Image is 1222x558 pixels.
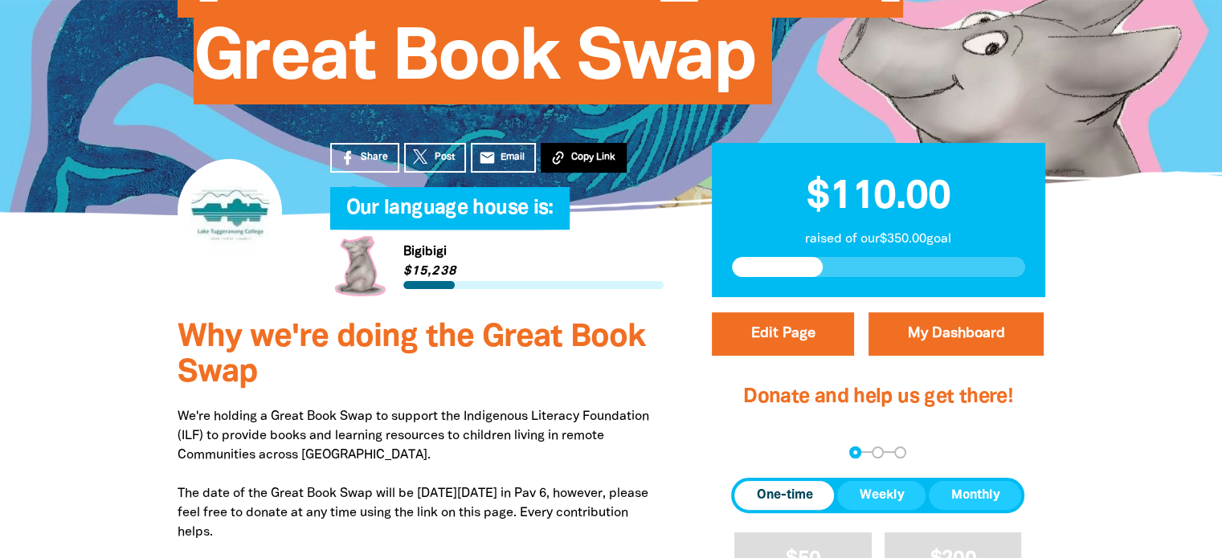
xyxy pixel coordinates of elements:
[731,478,1024,513] div: Donation frequency
[471,143,537,173] a: emailEmail
[732,230,1025,249] p: raised of our $350.00 goal
[361,150,388,165] span: Share
[807,179,950,216] span: $110.00
[404,143,466,173] a: Post
[571,150,615,165] span: Copy Link
[950,486,999,505] span: Monthly
[178,323,645,388] span: Why we're doing the Great Book Swap
[837,481,926,510] button: Weekly
[330,214,664,223] h6: My Team
[541,143,627,173] button: Copy Link
[756,486,812,505] span: One-time
[501,150,525,165] span: Email
[712,312,854,356] button: Edit Page
[346,199,554,230] span: Our language house is:
[479,149,496,166] i: email
[894,446,906,458] button: Navigate to step 3 of 3 to enter your payment details
[435,150,455,165] span: Post
[859,486,904,505] span: Weekly
[743,388,1013,406] span: Donate and help us get there!
[734,481,834,510] button: One-time
[330,143,399,173] a: Share
[929,481,1021,510] button: Monthly
[872,446,884,458] button: Navigate to step 2 of 3 to enter your details
[849,446,861,458] button: Navigate to step 1 of 3 to enter your donation amount
[868,312,1044,356] a: My Dashboard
